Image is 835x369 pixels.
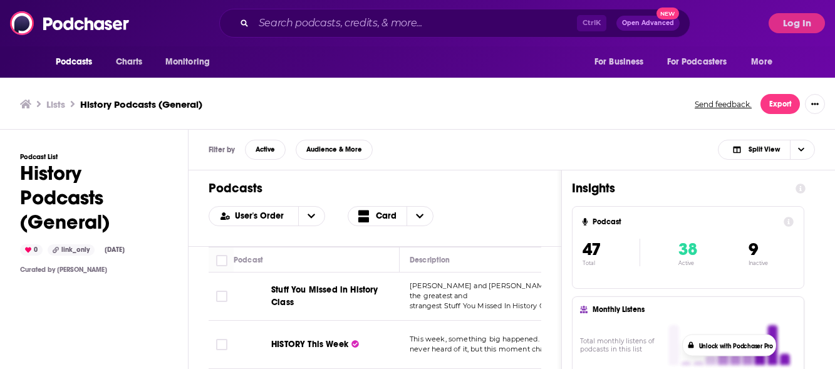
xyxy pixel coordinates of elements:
button: Audience & More [296,140,373,160]
button: Choose View [718,140,815,160]
button: Log In [769,13,825,33]
span: Monitoring [165,53,210,71]
span: 9 [749,239,758,260]
a: HISTORY This Week [271,338,359,351]
span: Audience & More [306,146,362,153]
span: Toggle select row [216,339,227,350]
button: open menu [47,50,109,74]
div: 0 [20,244,43,256]
h1: Podcasts [209,180,541,196]
p: Active [678,260,697,266]
button: Show More Button [805,94,825,114]
button: open menu [209,212,298,221]
span: strangest Stuff You Missed In History Class in this [410,301,579,310]
h1: Insights [572,180,786,196]
button: Choose View [348,206,434,226]
span: [PERSON_NAME] and [PERSON_NAME] as they bring you the greatest and [410,281,613,300]
div: Description [410,252,450,268]
span: HISTORY This Week [271,339,348,350]
a: Stuff You Missed in History Class [271,284,395,309]
h3: History Podcasts (General) [80,98,202,110]
span: More [751,53,772,71]
div: [DATE] [100,245,130,255]
span: Split View [749,146,780,153]
h4: Podcast [593,217,779,226]
span: New [656,8,679,19]
span: Podcasts [56,53,93,71]
h4: Monthly Listens [593,305,791,314]
button: open menu [659,50,745,74]
h2: Choose List sort [209,206,325,226]
button: Open AdvancedNew [616,16,680,31]
button: Active [245,140,286,160]
span: This week, something big happened. You might have [410,335,596,343]
button: open menu [586,50,660,74]
input: Search podcasts, credits, & more... [254,13,577,33]
span: never heard of it, but this moment changed the c [410,345,582,353]
span: Toggle select row [216,291,227,302]
h2: Choose View [348,206,462,226]
div: Podcast [234,252,263,268]
button: open menu [157,50,226,74]
span: Active [256,146,275,153]
span: Charts [116,53,143,71]
h3: Podcast List [20,153,168,161]
button: Export [760,94,800,114]
button: Send feedback. [691,99,755,110]
p: Total [583,260,640,266]
span: Open Advanced [622,20,674,26]
span: Stuff You Missed in History Class [271,284,378,308]
h3: Filter by [209,145,235,154]
button: open menu [298,207,324,226]
span: Card [376,212,397,221]
h1: History Podcasts (General) [20,161,168,234]
img: Podchaser - Follow, Share and Rate Podcasts [10,11,130,35]
h4: Total monthly listens of podcasts in this list [580,337,664,353]
p: Inactive [749,260,768,266]
a: Curated by [PERSON_NAME] [20,266,107,274]
a: Charts [108,50,150,74]
span: Ctrl K [577,15,606,31]
div: Search podcasts, credits, & more... [219,9,690,38]
span: For Business [594,53,644,71]
span: User's Order [235,212,288,221]
div: link_only [48,244,95,256]
button: Unlock with Podchaser Pro [699,341,773,350]
span: 47 [583,239,601,260]
a: Lists [46,98,65,110]
span: 38 [678,239,697,260]
span: For Podcasters [667,53,727,71]
button: open menu [742,50,788,74]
